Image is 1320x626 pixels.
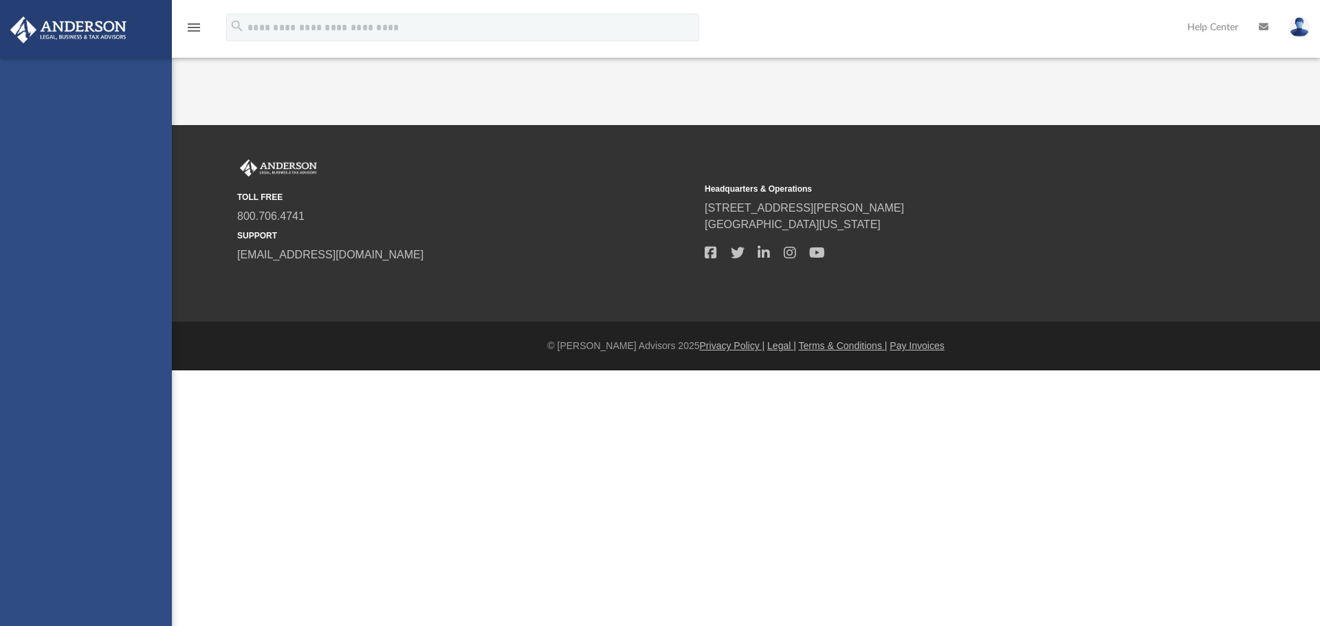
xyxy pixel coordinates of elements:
small: TOLL FREE [237,191,695,203]
img: Anderson Advisors Platinum Portal [6,16,131,43]
a: menu [186,26,202,36]
a: Legal | [767,340,796,351]
a: [GEOGRAPHIC_DATA][US_STATE] [705,219,881,230]
small: SUPPORT [237,230,695,242]
a: [STREET_ADDRESS][PERSON_NAME] [705,202,904,214]
a: [EMAIL_ADDRESS][DOMAIN_NAME] [237,249,423,260]
i: menu [186,19,202,36]
img: Anderson Advisors Platinum Portal [237,159,320,177]
i: search [230,19,245,34]
img: User Pic [1289,17,1310,37]
a: Privacy Policy | [700,340,765,351]
div: © [PERSON_NAME] Advisors 2025 [172,339,1320,353]
a: Terms & Conditions | [799,340,888,351]
a: Pay Invoices [890,340,944,351]
small: Headquarters & Operations [705,183,1163,195]
a: 800.706.4741 [237,210,305,222]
